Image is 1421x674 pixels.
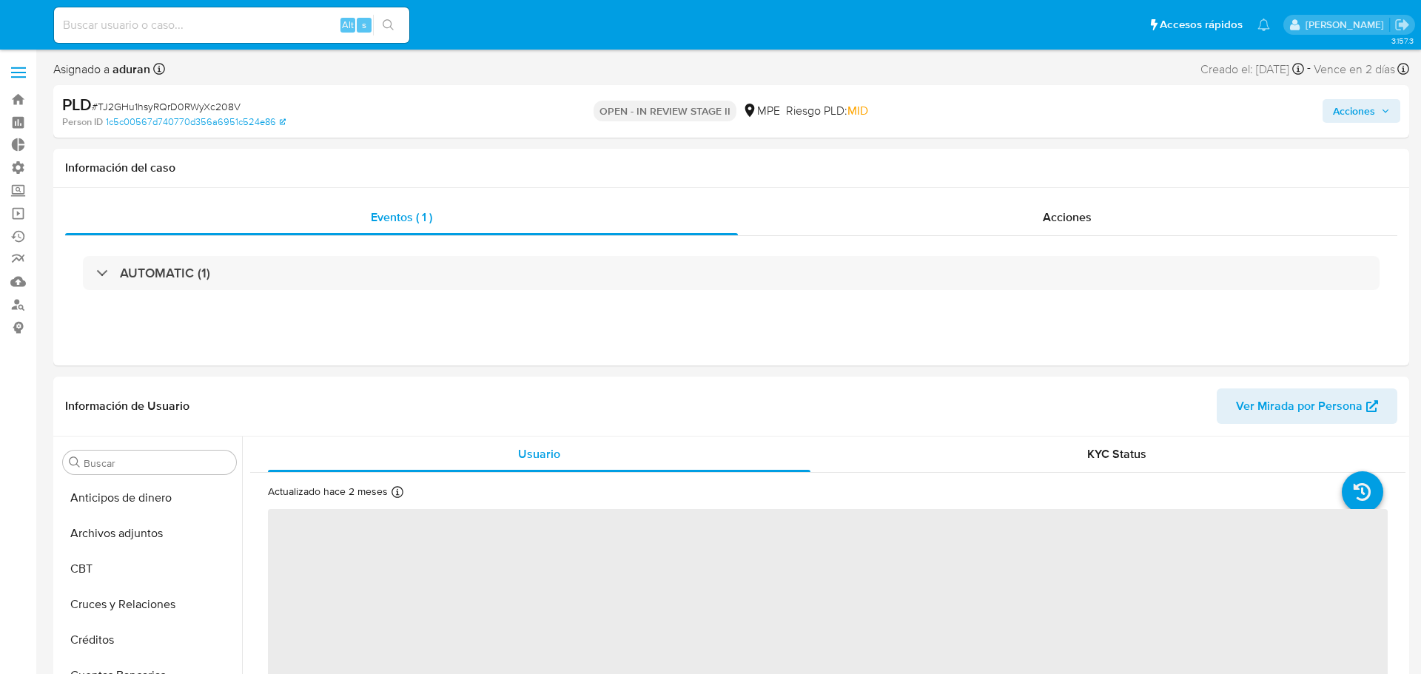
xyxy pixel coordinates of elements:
input: Buscar usuario o caso... [54,16,409,35]
span: Acciones [1043,209,1092,226]
b: Person ID [62,115,103,129]
input: Buscar [84,456,230,470]
button: Buscar [69,456,81,468]
div: MPE [742,103,780,119]
span: Eventos ( 1 ) [371,209,432,226]
a: 1c5c00567d740770d356a6951c524e86 [106,115,286,129]
button: Cruces y Relaciones [57,587,242,622]
span: Vence en 2 días [1314,61,1395,78]
p: Actualizado hace 2 meses [268,485,388,499]
span: MID [847,102,868,119]
span: Acciones [1333,99,1375,123]
p: OPEN - IN REVIEW STAGE II [594,101,736,121]
span: KYC Status [1087,445,1146,462]
button: Archivos adjuntos [57,516,242,551]
button: Ver Mirada por Persona [1217,388,1397,424]
span: Accesos rápidos [1160,17,1243,33]
span: Asignado a [53,61,150,78]
span: s [362,18,366,32]
a: Notificaciones [1257,18,1270,31]
h1: Información del caso [65,161,1397,175]
h3: AUTOMATIC (1) [120,265,210,281]
span: Riesgo PLD: [786,103,868,119]
div: Creado el: [DATE] [1200,59,1304,79]
span: - [1307,59,1311,79]
button: CBT [57,551,242,587]
h1: Información de Usuario [65,399,189,414]
button: Créditos [57,622,242,658]
span: Ver Mirada por Persona [1236,388,1363,424]
button: Acciones [1323,99,1400,123]
b: PLD [62,92,92,116]
span: Alt [342,18,354,32]
span: # TJ2GHu1hsyRQrD0RWyXc208V [92,99,241,114]
div: AUTOMATIC (1) [83,256,1380,290]
span: Usuario [518,445,560,462]
b: aduran [110,61,150,78]
button: Anticipos de dinero [57,480,242,516]
p: agustin.duran@mercadolibre.com [1306,18,1389,32]
button: search-icon [373,15,403,36]
a: Salir [1394,17,1410,33]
